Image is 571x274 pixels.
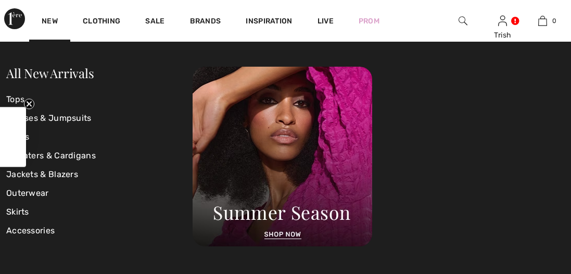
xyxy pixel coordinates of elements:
a: Sale [145,17,164,28]
span: 0 [552,16,556,26]
a: Jackets & Blazers [6,165,193,184]
span: Inspiration [246,17,292,28]
a: Dresses & Jumpsuits [6,109,193,128]
a: New [42,17,58,28]
a: Prom [359,16,379,27]
a: Sign In [498,16,507,26]
img: Joseph Ribkoff New Arrivals [193,67,372,246]
a: 0 [523,15,562,27]
a: Outerwear [6,184,193,203]
a: All New Arrivals [6,65,94,81]
a: Pants [6,128,193,146]
a: Accessories [6,221,193,240]
a: Sweaters & Cardigans [6,146,193,165]
img: My Bag [538,15,547,27]
a: Skirts [6,203,193,221]
a: Tops [6,90,193,109]
img: search the website [459,15,467,27]
img: 1ère Avenue [4,8,25,29]
button: Close teaser [24,99,34,109]
div: Trish [483,30,522,41]
img: My Info [498,15,507,27]
a: Clothing [83,17,120,28]
a: Live [318,16,334,27]
a: Brands [190,17,221,28]
a: Joseph Ribkoff New Arrivals [193,151,372,161]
